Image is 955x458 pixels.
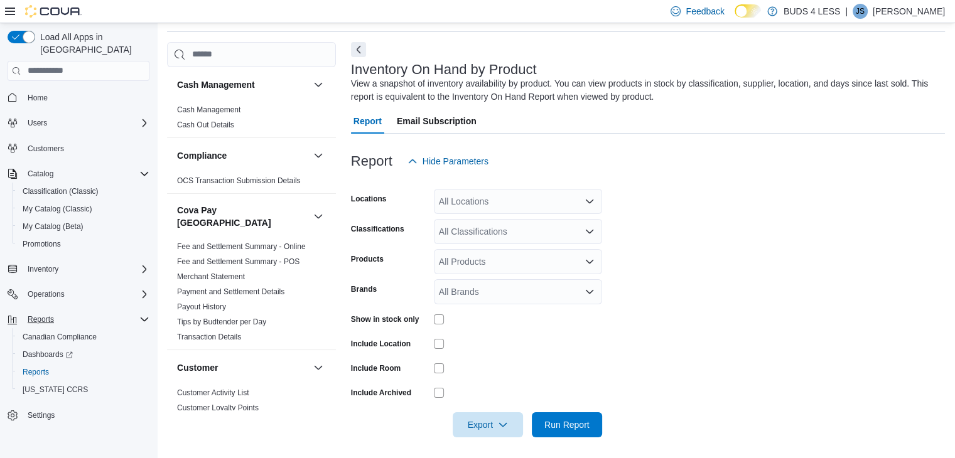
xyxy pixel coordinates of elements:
a: Dashboards [18,347,78,362]
button: My Catalog (Beta) [13,218,154,235]
label: Include Location [351,339,411,349]
span: Inventory [28,264,58,274]
button: Compliance [311,148,326,163]
span: Catalog [28,169,53,179]
button: Operations [23,287,70,302]
h3: Compliance [177,149,227,162]
span: Settings [23,407,149,423]
button: Run Report [532,412,602,437]
span: Cash Out Details [177,120,234,130]
a: [US_STATE] CCRS [18,382,93,397]
span: Report [353,109,382,134]
span: Merchant Statement [177,272,245,282]
span: Home [28,93,48,103]
span: Feedback [686,5,724,18]
button: Customer [177,361,308,374]
span: Fee and Settlement Summary - Online [177,242,306,252]
p: BUDS 4 LESS [784,4,840,19]
span: Load All Apps in [GEOGRAPHIC_DATA] [35,31,149,56]
a: Payment and Settlement Details [177,287,284,296]
a: Cash Management [177,105,240,114]
button: Compliance [177,149,308,162]
span: Cash Management [177,105,240,115]
span: Payment and Settlement Details [177,287,284,297]
span: Customer Activity List [177,388,249,398]
a: OCS Transaction Submission Details [177,176,301,185]
label: Show in stock only [351,314,419,324]
button: Cash Management [177,78,308,91]
a: Transaction Details [177,333,241,341]
label: Include Room [351,363,401,373]
label: Include Archived [351,388,411,398]
a: Tips by Budtender per Day [177,317,266,326]
span: Promotions [23,239,61,249]
a: Customer Activity List [177,388,249,397]
a: Reports [18,365,54,380]
button: Cova Pay [GEOGRAPHIC_DATA] [311,209,326,224]
button: Export [453,412,523,437]
button: Settings [3,406,154,424]
span: Run Report [544,418,590,431]
a: Settings [23,408,60,423]
span: Settings [28,410,55,420]
span: Export [460,412,515,437]
button: Open list of options [585,257,595,267]
h3: Inventory On Hand by Product [351,62,537,77]
span: Classification (Classic) [23,186,99,196]
span: [US_STATE] CCRS [23,385,88,395]
span: Fee and Settlement Summary - POS [177,257,299,267]
div: Jon Stephan [853,4,868,19]
a: My Catalog (Beta) [18,219,89,234]
span: Transaction Details [177,332,241,342]
a: Payout History [177,302,226,311]
span: Canadian Compliance [18,329,149,344]
button: Reports [23,312,59,327]
span: Dashboards [18,347,149,362]
a: Home [23,90,53,105]
img: Cova [25,5,82,18]
button: Catalog [3,165,154,183]
label: Locations [351,194,387,204]
span: My Catalog (Classic) [23,204,92,214]
button: Customers [3,139,154,157]
button: Open list of options [585,196,595,206]
span: Payout History [177,302,226,312]
button: Inventory [3,260,154,278]
button: Users [3,114,154,132]
button: [US_STATE] CCRS [13,381,154,398]
button: Reports [3,311,154,328]
span: My Catalog (Beta) [18,219,149,234]
div: Cova Pay [GEOGRAPHIC_DATA] [167,239,336,349]
span: Tips by Budtender per Day [177,317,266,327]
span: Users [28,118,47,128]
h3: Report [351,154,392,169]
button: Catalog [23,166,58,181]
button: Home [3,88,154,107]
button: Open list of options [585,287,595,297]
button: Promotions [13,235,154,253]
span: Reports [18,365,149,380]
span: Classification (Classic) [18,184,149,199]
a: Canadian Compliance [18,329,102,344]
span: Hide Parameters [423,155,488,168]
button: Hide Parameters [402,149,494,174]
span: Operations [23,287,149,302]
span: Customers [23,141,149,156]
span: Home [23,90,149,105]
button: Reports [13,363,154,381]
span: Dashboards [23,349,73,359]
span: Customers [28,144,64,154]
a: Customers [23,141,69,156]
button: Cash Management [311,77,326,92]
button: Open list of options [585,226,595,237]
button: My Catalog (Classic) [13,200,154,218]
button: Cova Pay [GEOGRAPHIC_DATA] [177,204,308,229]
span: Inventory [23,262,149,277]
a: Fee and Settlement Summary - Online [177,242,306,251]
a: Dashboards [13,346,154,363]
span: Reports [23,367,49,377]
span: My Catalog (Beta) [23,221,84,232]
span: My Catalog (Classic) [18,201,149,216]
